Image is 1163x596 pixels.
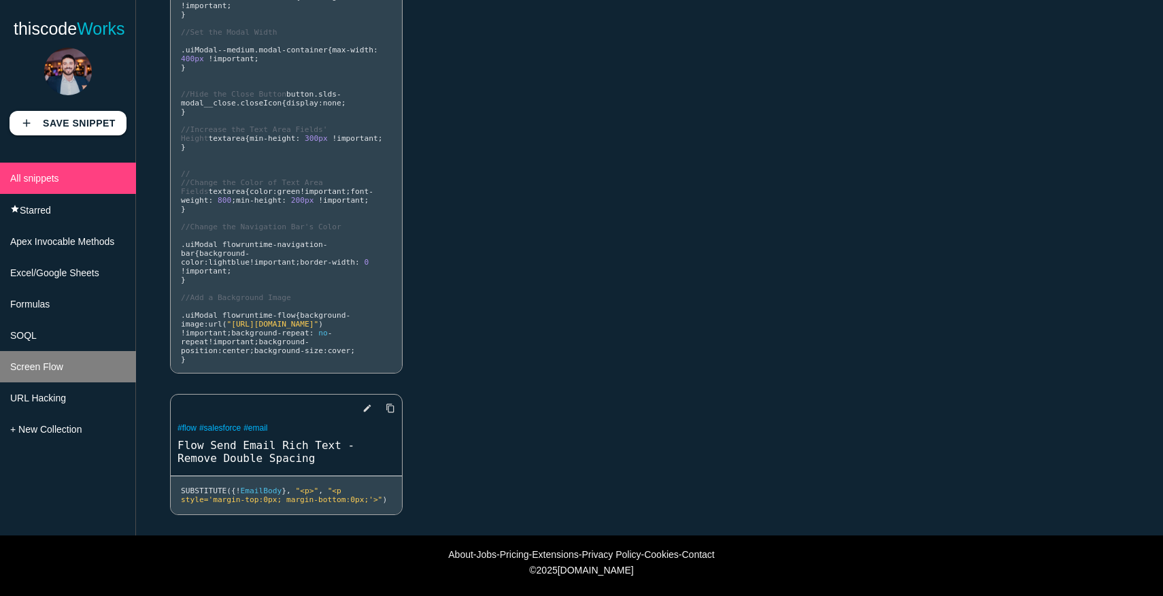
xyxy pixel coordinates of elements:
span: repeat [181,337,208,346]
span: - [369,187,373,196]
span: } [181,276,186,284]
span: ; [365,196,369,205]
div: - - - - - - [7,549,1156,560]
a: Copy to Clipboard [375,396,395,420]
span: - [250,196,254,205]
i: content_copy [386,396,395,420]
a: Cookies [644,549,679,560]
span: - [263,134,268,143]
span: All snippets [10,173,59,184]
span: lightblue [208,258,250,267]
span: 0 [365,258,369,267]
span: display [286,99,318,107]
span: } [181,205,186,214]
img: 347e1ffbe878756b9634a5191a328218 [44,48,92,95]
span: "[URL][DOMAIN_NAME]" [226,320,318,329]
span: } [181,63,186,72]
span: ; [295,258,300,267]
a: Pricing [500,549,529,560]
span: important [213,54,254,63]
span: navigation [277,240,322,249]
span: //Hide the Close Button [181,90,286,99]
span: //Set the Modal Width [181,28,277,37]
span: ! [318,196,323,205]
span: max [332,46,345,54]
span: ; [226,1,231,10]
span: ; [341,99,346,107]
span: - [273,311,277,320]
span: min [236,196,250,205]
span: ! [300,187,305,196]
span: important [323,196,365,205]
i: star [10,204,20,214]
span: center [222,346,250,355]
span: background [254,346,300,355]
span: { [282,99,286,107]
span: ! [181,1,186,10]
span: : [309,329,314,337]
span: important [186,1,227,10]
span: URL Hacking [10,393,66,403]
span: background [259,337,305,346]
span: : [318,99,323,107]
span: ; [231,196,236,205]
span: - [328,258,333,267]
span: important [186,267,227,276]
span: SUBSTITUTE [181,486,226,495]
span: container [286,46,328,54]
a: Jobs [477,549,497,560]
a: Contact [681,549,714,560]
span: no [318,329,327,337]
span: : [373,46,378,54]
span: - [323,240,328,249]
span: ! [250,258,254,267]
a: edit [352,396,372,420]
span: textarea [208,134,245,143]
span: ! [332,134,337,143]
a: About [448,549,473,560]
span: { [245,187,250,196]
span: { [328,46,333,54]
span: Formulas [10,299,50,310]
span: Works [77,19,124,38]
span: position [181,346,218,355]
span: 300px [305,134,328,143]
span: bar [181,249,195,258]
span: . [181,240,186,249]
span: uiModal flowruntime [186,311,273,320]
span: important [254,258,296,267]
span: important [186,329,227,337]
span: image [181,320,204,329]
span: { [245,134,250,143]
a: Flow Send Email Rich Text - Remove Double Spacing [171,437,402,466]
span: textarea [208,187,245,196]
span: url [208,320,222,329]
span: 400px [181,54,204,63]
a: Privacy Policy [581,549,641,560]
span: - [277,329,282,337]
span: - [328,329,333,337]
span: none [323,99,341,107]
span: . [181,46,186,54]
a: addSave Snippet [10,111,127,135]
span: - [305,337,309,346]
span: Excel/Google Sheets [10,267,99,278]
span: . [181,311,186,320]
span: - [300,346,305,355]
span: : [355,258,360,267]
span: weight [181,196,208,205]
a: thiscodeWorks [14,7,125,50]
span: - [337,90,341,99]
span: } [181,10,186,19]
span: ( [222,320,227,329]
span: slds [318,90,337,99]
span: important [337,134,378,143]
span: - [346,311,351,320]
span: 2025 [537,565,558,576]
span: font [350,187,369,196]
span: : [282,196,286,205]
span: ; [378,134,383,143]
span: ; [350,346,355,355]
span: : [204,320,209,329]
span: } [181,355,186,364]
